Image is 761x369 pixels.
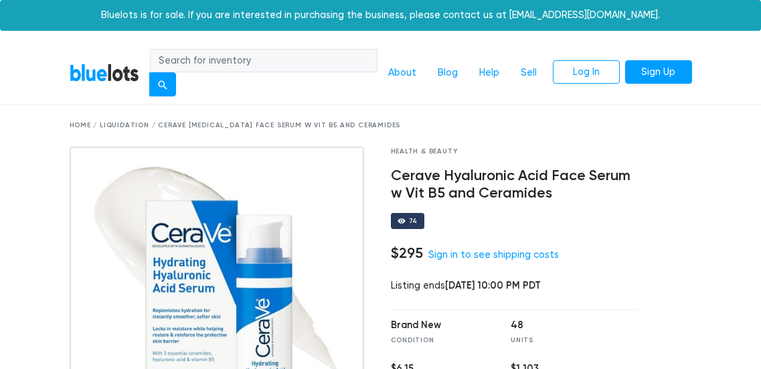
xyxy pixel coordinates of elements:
div: Home / Liquidation / Cerave [MEDICAL_DATA] Face Serum w Vit B5 and Ceramides [70,121,692,131]
div: Units [511,336,611,346]
a: Blog [427,60,469,86]
div: Condition [391,336,491,346]
a: BlueLots [70,63,139,82]
h4: $295 [391,244,423,262]
span: [DATE] 10:00 PM PDT [445,279,541,291]
div: Health & Beauty [391,147,639,157]
div: Brand New [391,318,491,333]
a: Sign Up [625,60,692,84]
div: Listing ends [391,279,639,293]
a: About [377,60,427,86]
h4: Cerave Hyaluronic Acid Face Serum w Vit B5 and Ceramides [391,167,639,202]
a: Help [469,60,510,86]
a: Sell [510,60,547,86]
div: 48 [511,318,611,333]
a: Log In [553,60,620,84]
div: 74 [409,218,418,224]
input: Search for inventory [150,49,377,73]
a: Sign in to see shipping costs [428,249,559,261]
